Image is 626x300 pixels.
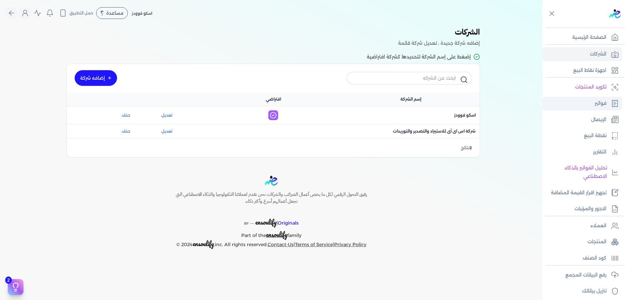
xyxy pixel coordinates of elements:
[63,26,480,39] h3: الشركات
[543,219,622,233] a: العملاء
[79,112,130,118] button: حذف
[266,96,281,102] span: افتراضي
[255,217,276,227] span: ensoulify
[543,31,622,44] a: الصفحة الرئيسية
[543,113,622,127] a: الإيصال
[590,222,606,230] p: العملاء
[268,242,294,247] a: Contact-Us
[546,164,607,181] p: تحليل الفواتير بالذكاء الاصطناعي
[334,242,366,247] a: Privacy Policy
[543,284,622,298] a: تنزيل بياناتك
[609,9,621,18] img: logo
[162,210,381,228] p: |
[57,8,95,19] button: حمل التطبيق
[63,53,480,61] p: إضغط على إسم الشركة لتحديدها كشركة افتراضية
[75,70,117,86] a: إضافه شركة
[543,202,622,216] a: الاجور والمرتبات
[96,7,128,19] div: مساعدة
[573,66,606,75] p: اجهزة نقاط البيع
[69,10,93,16] span: حمل التطبيق
[106,11,124,15] span: مساعدة
[588,238,606,246] p: المنتجات
[141,112,193,118] a: تعديل
[63,39,480,48] p: إضافه شركة جديدة ، تعديل شركة قائمة
[295,242,333,247] a: Terms of Service
[543,64,622,77] a: اجهزة نقاط البيع
[193,239,214,249] span: ensoulify
[584,132,606,140] p: نقطة البيع
[132,11,152,16] span: اسكو فوودز
[543,268,622,282] a: رفع البيانات المجمع
[347,72,472,84] input: ابحث عن الشركه
[400,96,421,102] span: إسم الشركة
[5,276,12,284] span: 2
[162,191,381,205] h6: رفيق التحول الرقمي لكل ما يخص أعمال الضرائب والشركات نحن نقدم لعملائنا التكنولوجيا والذكاء الاصطن...
[543,129,622,143] a: نقطة البيع
[593,148,606,156] p: التقارير
[469,145,472,150] span: 2
[8,279,23,295] button: 2
[454,112,476,118] span: اسكو فوودز
[583,254,606,262] p: كود الصنف
[278,220,299,226] span: Originals
[595,99,606,108] p: فواتير
[582,287,606,295] p: تنزيل بياناتك
[543,251,622,265] a: كود الصنف
[551,189,606,197] p: تجهيز اقرار القيمة المضافة
[543,186,622,200] a: تجهيز اقرار القيمة المضافة
[543,161,622,183] a: تحليل الفواتير بالذكاء الاصطناعي
[543,145,622,159] a: التقارير
[250,220,254,224] sup: __
[461,144,472,152] p: نتائج
[565,271,606,279] p: رفع البيانات المجمع
[162,228,381,240] p: Part of the family
[572,33,606,42] p: الصفحة الرئيسية
[590,50,606,58] p: الشركات
[265,176,278,186] img: logo
[79,128,130,134] button: حذف
[574,205,606,213] p: الاجور والمرتبات
[141,128,193,134] a: تعديل
[244,221,249,226] span: BY
[393,128,476,134] span: شركة اس اى آى للاستيراد والتصدير والتوريدات
[162,240,381,249] p: © 2024 ,inc. All rights reserved. | |
[543,80,622,94] a: تكويد المنتجات
[543,97,622,110] a: فواتير
[266,229,287,240] span: ensoulify
[266,232,287,238] a: ensoulify
[543,47,622,61] a: الشركات
[575,83,606,91] p: تكويد المنتجات
[543,235,622,249] a: المنتجات
[591,116,606,124] p: الإيصال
